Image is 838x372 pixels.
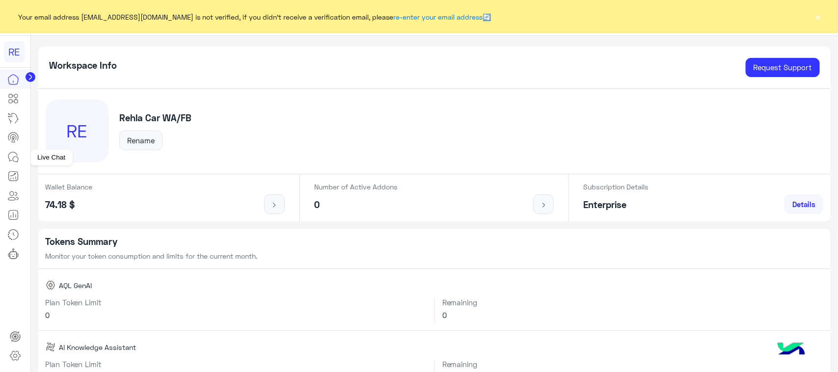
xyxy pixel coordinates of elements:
[813,12,823,22] button: ×
[46,360,427,369] h6: Plan Token Limit
[46,298,427,307] h6: Plan Token Limit
[792,200,815,209] span: Details
[442,360,823,369] h6: Remaining
[46,182,93,192] p: Wallet Balance
[394,13,483,21] a: re-enter your email address
[46,342,55,352] img: AI Knowledge Assistant
[442,311,823,319] h6: 0
[46,199,93,211] h5: 74.18 $
[46,280,55,290] img: AQL GenAI
[119,131,162,150] button: Rename
[19,12,491,22] span: Your email address [EMAIL_ADDRESS][DOMAIN_NAME] is not verified, if you didn't receive a verifica...
[46,251,824,261] p: Monitor your token consumption and limits for the current month.
[315,199,398,211] h5: 0
[59,280,92,291] span: AQL GenAI
[59,342,136,352] span: AI Knowledge Assistant
[30,150,73,165] div: Live Chat
[774,333,809,367] img: hulul-logo.png
[49,60,117,71] h5: Workspace Info
[584,199,649,211] h5: Enterprise
[46,100,108,162] div: RE
[46,236,824,247] h5: Tokens Summary
[746,58,820,78] a: Request Support
[269,201,281,209] img: icon
[46,311,427,319] h6: 0
[584,182,649,192] p: Subscription Details
[119,112,191,124] h5: Rehla Car WA/FB
[4,41,25,62] div: RE
[538,201,550,209] img: icon
[784,194,823,214] a: Details
[315,182,398,192] p: Number of Active Addons
[442,298,823,307] h6: Remaining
